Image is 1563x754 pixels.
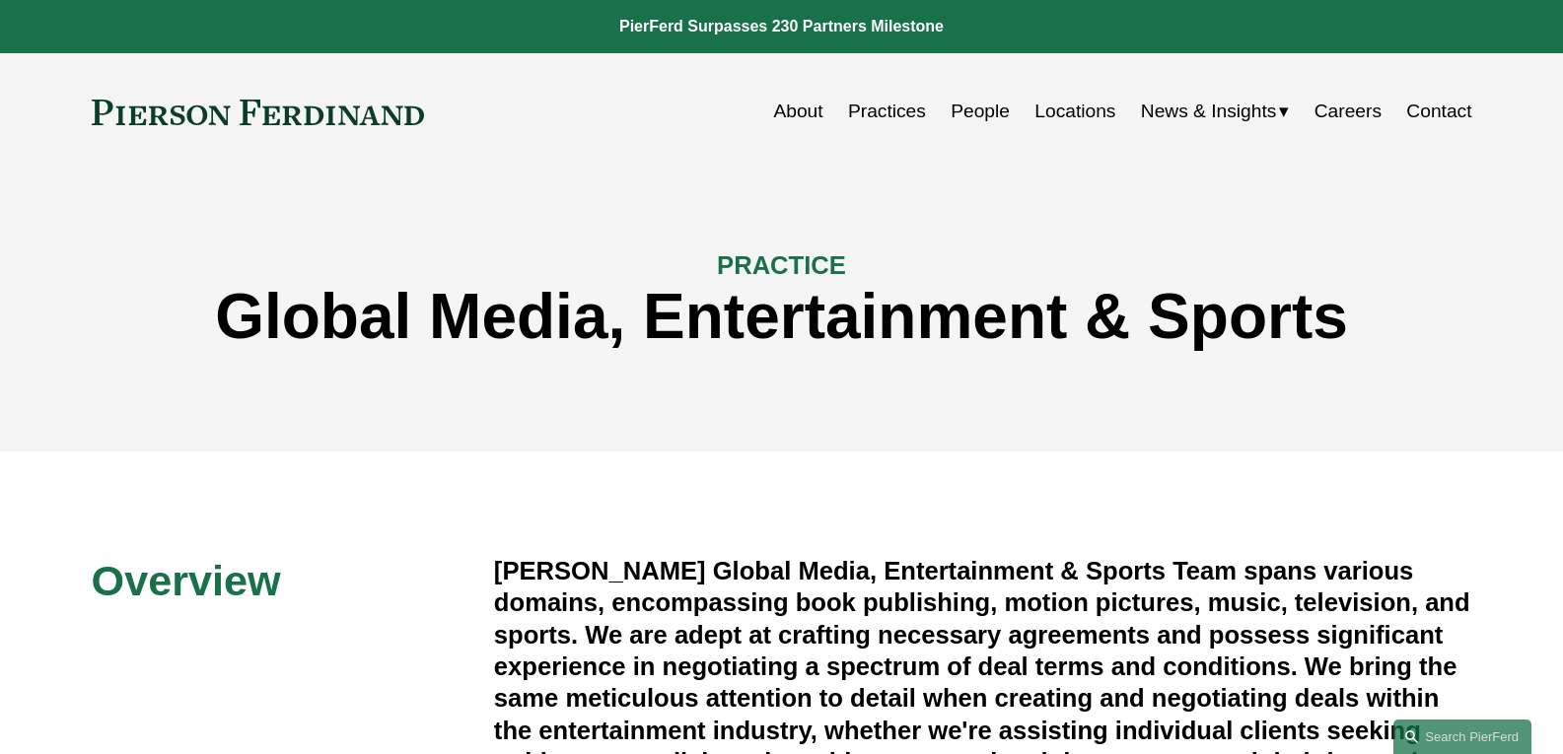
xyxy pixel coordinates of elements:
a: folder dropdown [1141,93,1290,130]
h1: Global Media, Entertainment & Sports [92,281,1472,353]
a: Practices [848,93,926,130]
a: Careers [1314,93,1382,130]
a: About [773,93,822,130]
span: PRACTICE [717,251,846,279]
a: Contact [1406,93,1471,130]
a: Search this site [1393,720,1531,754]
span: Overview [92,557,281,604]
a: Locations [1034,93,1115,130]
a: People [951,93,1010,130]
span: News & Insights [1141,95,1277,129]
